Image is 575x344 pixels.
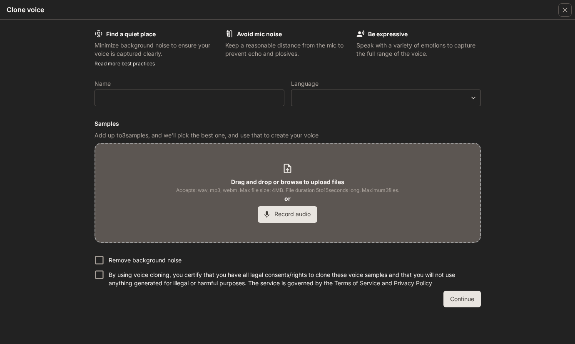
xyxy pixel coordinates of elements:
[284,195,291,202] b: or
[443,291,481,307] button: Continue
[7,5,44,14] h5: Clone voice
[334,279,380,287] a: Terms of Service
[95,41,219,58] p: Minimize background noise to ensure your voice is captured clearly.
[291,94,480,102] div: ​
[109,256,182,264] p: Remove background noise
[291,81,319,87] p: Language
[176,186,399,194] span: Accepts: wav, mp3, webm. Max file size: 4MB. File duration 5 to 15 seconds long. Maximum 3 files.
[368,30,408,37] b: Be expressive
[225,41,350,58] p: Keep a reasonable distance from the mic to prevent echo and plosives.
[95,81,111,87] p: Name
[109,271,474,287] p: By using voice cloning, you certify that you have all legal consents/rights to clone these voice ...
[95,60,155,67] a: Read more best practices
[95,120,481,128] h6: Samples
[106,30,156,37] b: Find a quiet place
[394,279,432,287] a: Privacy Policy
[95,131,481,140] p: Add up to 3 samples, and we'll pick the best one, and use that to create your voice
[231,178,344,185] b: Drag and drop or browse to upload files
[237,30,282,37] b: Avoid mic noise
[258,206,317,223] button: Record audio
[356,41,481,58] p: Speak with a variety of emotions to capture the full range of the voice.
